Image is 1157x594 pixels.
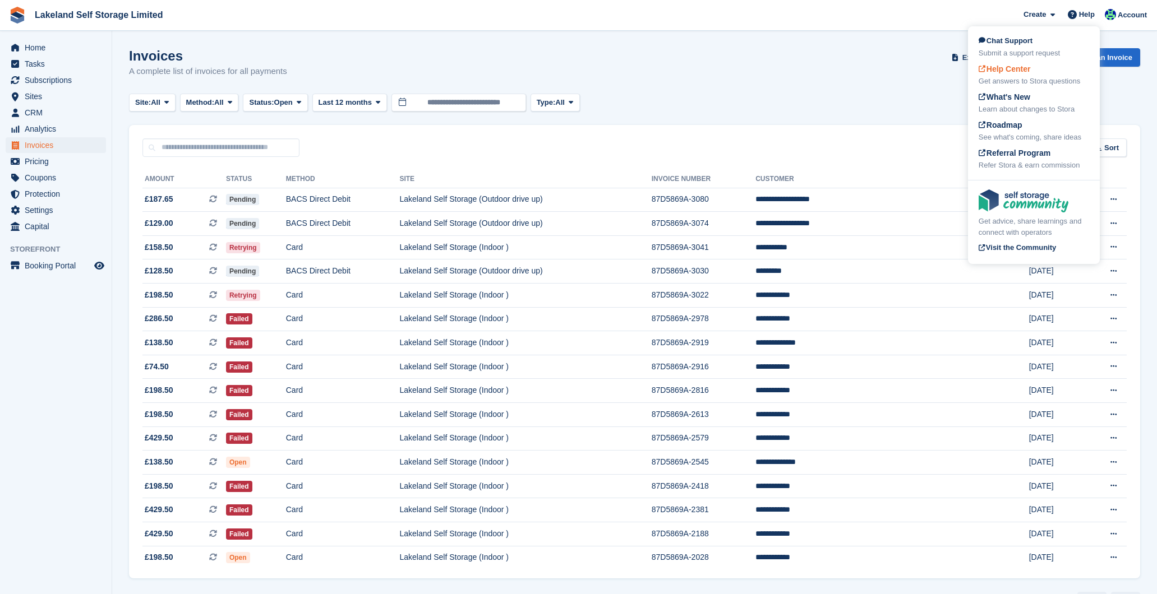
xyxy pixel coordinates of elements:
[93,259,106,272] a: Preview store
[286,259,400,284] td: BACS Direct Debit
[319,97,372,108] span: Last 12 months
[286,212,400,236] td: BACS Direct Debit
[25,105,92,120] span: CRM
[226,290,260,301] span: Retrying
[652,284,755,308] td: 87D5869A-3022
[226,433,252,444] span: Failed
[186,97,215,108] span: Method:
[399,235,651,259] td: Lakeland Self Storage (Indoor )
[6,121,106,137] a: menu
[652,451,755,475] td: 87D5869A-2545
[6,89,106,104] a: menu
[979,189,1068,212] img: community-logo-e120dcb29bea30313fccf008a00513ea5fe9ad107b9d62852cae38739ed8438e.svg
[979,36,1032,45] span: Chat Support
[6,170,106,185] a: menu
[149,514,178,536] span: disappointed reaction
[226,457,250,468] span: Open
[226,242,260,253] span: Retrying
[226,266,259,277] span: Pending
[226,170,286,188] th: Status
[6,40,106,55] a: menu
[399,426,651,451] td: Lakeland Self Storage (Indoor )
[226,481,252,492] span: Failed
[652,379,755,403] td: 87D5869A-2816
[286,188,400,212] td: BACS Direct Debit
[979,119,1089,143] a: Roadmap See what's coming, share ideas
[226,385,252,396] span: Failed
[652,235,755,259] td: 87D5869A-3041
[25,137,92,153] span: Invoices
[399,212,651,236] td: Lakeland Self Storage (Outdoor drive up)
[129,65,287,78] p: A complete list of invoices for all payments
[286,451,400,475] td: Card
[286,170,400,188] th: Method
[249,97,274,108] span: Status:
[6,219,106,234] a: menu
[312,94,387,112] button: Last 12 months
[25,40,92,55] span: Home
[399,170,651,188] th: Site
[226,361,252,373] span: Failed
[1029,451,1086,475] td: [DATE]
[286,235,400,259] td: Card
[145,480,173,492] span: £198.50
[145,361,169,373] span: £74.50
[6,154,106,169] a: menu
[949,48,998,67] button: Export
[1024,9,1046,20] span: Create
[178,514,208,536] span: neutral face reaction
[1029,259,1086,284] td: [DATE]
[652,403,755,427] td: 87D5869A-2613
[652,307,755,331] td: 87D5869A-2978
[226,504,252,516] span: Failed
[135,97,151,108] span: Site:
[145,551,173,563] span: £198.50
[399,259,651,284] td: Lakeland Self Storage (Outdoor drive up)
[1064,48,1140,67] a: Create an Invoice
[151,97,160,108] span: All
[979,147,1089,171] a: Referral Program Refer Stora & earn commission
[145,409,173,420] span: £198.50
[145,456,173,468] span: £138.50
[399,331,651,355] td: Lakeland Self Storage (Indoor )
[25,89,92,104] span: Sites
[148,550,238,559] a: Open in help center
[652,355,755,379] td: 87D5869A-2916
[226,218,259,229] span: Pending
[399,379,651,403] td: Lakeland Self Storage (Indoor )
[145,504,173,516] span: £429.50
[6,56,106,72] a: menu
[399,403,651,427] td: Lakeland Self Storage (Indoor )
[286,379,400,403] td: Card
[145,289,173,301] span: £198.50
[30,6,168,24] a: Lakeland Self Storage Limited
[1029,546,1086,569] td: [DATE]
[358,4,379,25] div: Close
[180,94,239,112] button: Method: All
[145,313,173,324] span: £286.50
[243,94,307,112] button: Status: Open
[13,503,372,515] div: Did this answer your question?
[1029,474,1086,498] td: [DATE]
[129,48,287,63] h1: Invoices
[25,186,92,202] span: Protection
[10,244,112,255] span: Storefront
[1029,426,1086,451] td: [DATE]
[226,194,259,205] span: Pending
[185,514,201,536] span: 😐
[25,154,92,169] span: Pricing
[652,546,755,569] td: 87D5869A-2028
[6,137,106,153] a: menu
[274,97,293,108] span: Open
[755,170,1004,188] th: Customer
[226,552,250,563] span: Open
[145,193,173,205] span: £187.65
[25,258,92,273] span: Booking Portal
[652,522,755,546] td: 87D5869A-2188
[652,212,755,236] td: 87D5869A-3074
[979,91,1089,115] a: What's New Learn about changes to Stora
[286,331,400,355] td: Card
[1029,379,1086,403] td: [DATE]
[286,426,400,451] td: Card
[145,528,173,540] span: £429.50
